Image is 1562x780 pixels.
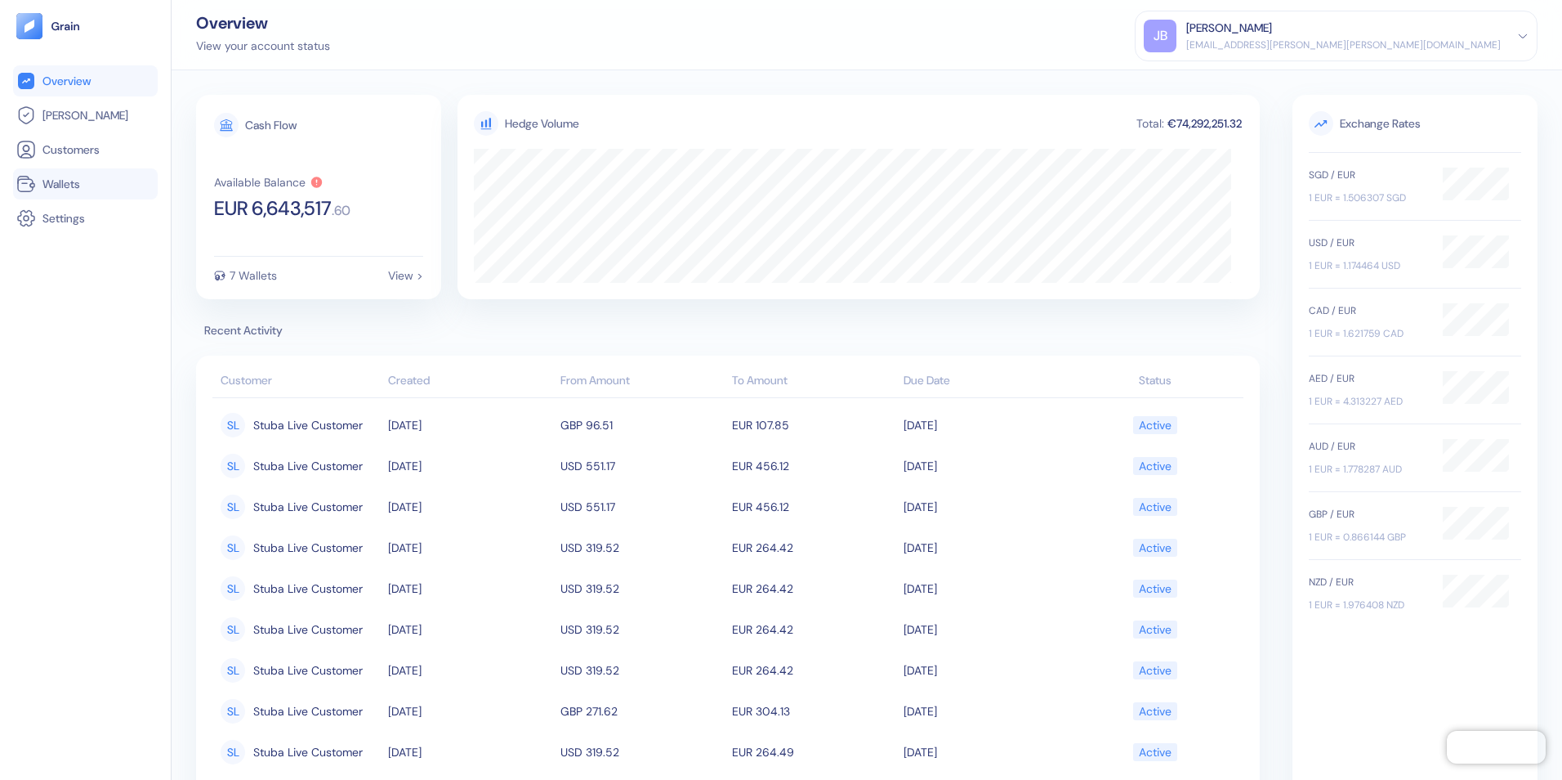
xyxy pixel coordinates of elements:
[1139,697,1171,725] div: Active
[1309,371,1426,386] div: AED / EUR
[505,115,579,132] div: Hedge Volume
[384,527,556,568] td: [DATE]
[42,107,128,123] span: [PERSON_NAME]
[384,446,556,486] td: [DATE]
[42,176,80,192] span: Wallets
[1447,731,1546,764] iframe: Chatra live chat
[384,568,556,609] td: [DATE]
[899,446,1071,486] td: [DATE]
[1309,326,1426,341] div: 1 EUR = 1.621759 CAD
[1139,534,1171,562] div: Active
[899,365,1071,398] th: Due Date
[556,691,728,732] td: GBP 271.62
[384,365,556,398] th: Created
[556,527,728,568] td: USD 319.52
[556,405,728,446] td: GBP 96.51
[253,534,363,562] span: Stuba Live Customer
[1309,394,1426,409] div: 1 EUR = 4.313227 AED
[556,568,728,609] td: USD 319.52
[556,365,728,398] th: From Amount
[556,609,728,650] td: USD 319.52
[16,13,42,39] img: logo-tablet-V2.svg
[728,568,899,609] td: EUR 264.42
[51,20,81,32] img: logo
[728,732,899,773] td: EUR 264.49
[16,140,154,159] a: Customers
[1309,191,1426,205] div: 1 EUR = 1.506307 SGD
[253,657,363,684] span: Stuba Live Customer
[221,658,245,683] div: SL
[728,650,899,691] td: EUR 264.42
[253,575,363,603] span: Stuba Live Customer
[332,204,350,217] span: . 60
[1139,411,1171,439] div: Active
[384,405,556,446] td: [DATE]
[728,405,899,446] td: EUR 107.85
[196,15,330,31] div: Overview
[728,527,899,568] td: EUR 264.42
[1309,111,1521,136] span: Exchange Rates
[253,697,363,725] span: Stuba Live Customer
[384,609,556,650] td: [DATE]
[556,486,728,527] td: USD 551.17
[221,699,245,724] div: SL
[253,493,363,521] span: Stuba Live Customer
[1139,616,1171,643] div: Active
[42,141,100,158] span: Customers
[1186,20,1272,37] div: [PERSON_NAME]
[196,322,1260,339] span: Recent Activity
[1139,657,1171,684] div: Active
[253,411,363,439] span: Stuba Live Customer
[1186,38,1501,52] div: [EMAIL_ADDRESS][PERSON_NAME][PERSON_NAME][DOMAIN_NAME]
[212,365,384,398] th: Customer
[556,650,728,691] td: USD 319.52
[1309,507,1426,522] div: GBP / EUR
[221,576,245,601] div: SL
[728,365,899,398] th: To Amount
[245,119,297,131] div: Cash Flow
[196,38,330,55] div: View your account status
[221,413,245,437] div: SL
[214,199,332,218] span: EUR 6,643,517
[1309,530,1426,545] div: 1 EUR = 0.866144 GBP
[899,650,1071,691] td: [DATE]
[253,616,363,643] span: Stuba Live Customer
[253,738,363,766] span: Stuba Live Customer
[899,527,1071,568] td: [DATE]
[221,617,245,642] div: SL
[1309,439,1426,454] div: AUD / EUR
[728,609,899,650] td: EUR 264.42
[1076,372,1235,389] div: Status
[1309,258,1426,273] div: 1 EUR = 1.174464 USD
[384,732,556,773] td: [DATE]
[221,740,245,764] div: SL
[42,210,85,226] span: Settings
[214,176,324,189] button: Available Balance
[1309,462,1426,477] div: 1 EUR = 1.778287 AUD
[1144,20,1176,52] div: JB
[16,105,154,125] a: [PERSON_NAME]
[388,270,423,281] div: View >
[1139,493,1171,521] div: Active
[556,446,728,486] td: USD 551.17
[556,732,728,773] td: USD 319.52
[1309,598,1426,612] div: 1 EUR = 1.976408 NZD
[1309,168,1426,182] div: SGD / EUR
[728,691,899,732] td: EUR 304.13
[1309,235,1426,250] div: USD / EUR
[384,650,556,691] td: [DATE]
[1139,575,1171,603] div: Active
[1139,452,1171,480] div: Active
[16,71,154,91] a: Overview
[899,609,1071,650] td: [DATE]
[899,568,1071,609] td: [DATE]
[1309,303,1426,318] div: CAD / EUR
[1139,738,1171,766] div: Active
[1309,575,1426,589] div: NZD / EUR
[221,454,245,478] div: SL
[728,446,899,486] td: EUR 456.12
[384,691,556,732] td: [DATE]
[1166,118,1243,129] div: €74,292,251.32
[221,536,245,560] div: SL
[16,208,154,228] a: Settings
